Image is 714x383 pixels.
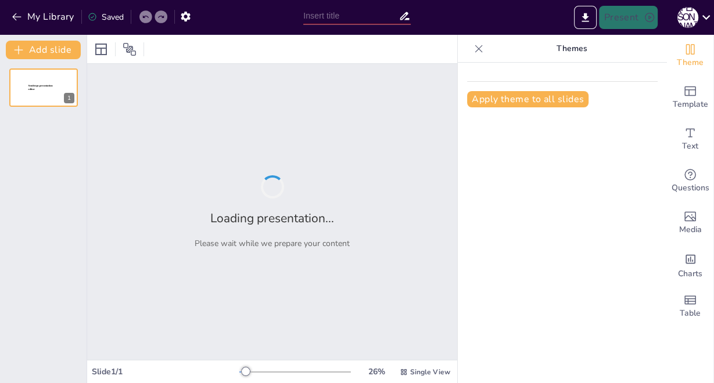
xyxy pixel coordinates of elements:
div: Add images, graphics, shapes or video [667,202,713,244]
button: Add slide [6,41,81,59]
button: Apply theme to all slides [467,91,589,107]
span: Table [680,307,701,320]
span: Single View [410,367,450,377]
button: Present [599,6,657,29]
p: Themes [488,35,655,63]
span: Position [123,42,137,56]
div: Get real-time input from your audience [667,160,713,202]
div: 1 [9,68,78,107]
span: Text [682,140,698,153]
span: Theme [677,56,704,69]
div: Н [PERSON_NAME] [677,7,698,28]
p: Please wait while we prepare your content [195,238,350,249]
span: Template [673,98,708,111]
span: Questions [672,182,709,194]
div: 1 [64,93,74,103]
div: Layout [92,40,110,59]
span: Sendsteps presentation editor [28,85,53,91]
span: Media [679,223,702,236]
div: Add charts and graphs [667,244,713,286]
div: Add text boxes [667,118,713,160]
div: 26 % [363,366,390,377]
div: Change the overall theme [667,35,713,77]
div: Add a table [667,286,713,327]
button: Export to PowerPoint [574,6,597,29]
button: Н [PERSON_NAME] [677,6,698,29]
div: Add ready made slides [667,77,713,118]
span: Charts [678,268,702,280]
div: Slide 1 / 1 [92,366,239,377]
button: My Library [9,8,79,26]
input: Insert title [303,8,399,24]
h2: Loading presentation... [210,210,334,226]
div: Saved [88,12,124,23]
